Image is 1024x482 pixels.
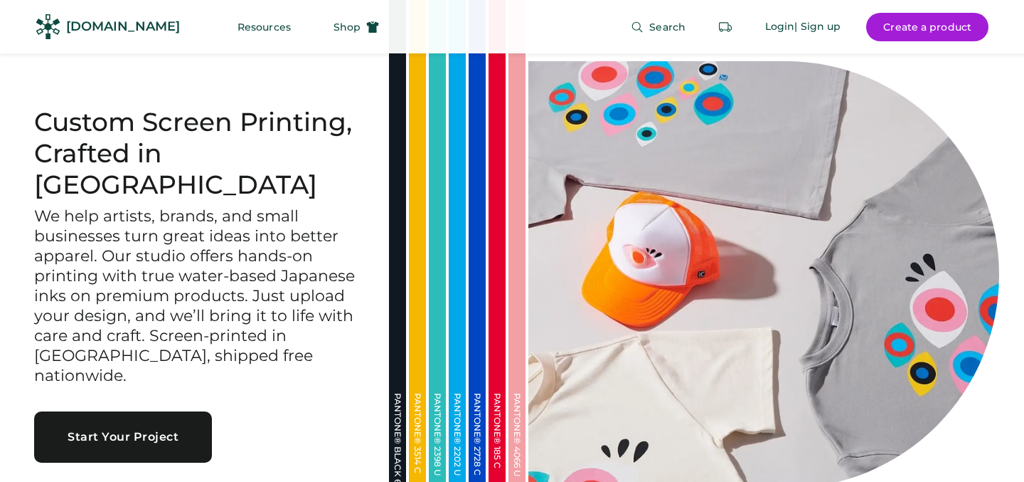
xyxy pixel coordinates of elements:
[34,206,355,385] h3: We help artists, brands, and small businesses turn great ideas into better apparel. Our studio of...
[66,18,180,36] div: [DOMAIN_NAME]
[316,13,396,41] button: Shop
[649,22,686,32] span: Search
[866,13,988,41] button: Create a product
[711,13,740,41] button: Retrieve an order
[794,20,841,34] div: | Sign up
[765,20,795,34] div: Login
[34,107,355,201] h1: Custom Screen Printing, Crafted in [GEOGRAPHIC_DATA]
[34,412,212,463] button: Start Your Project
[220,13,308,41] button: Resources
[334,22,361,32] span: Shop
[36,14,60,39] img: Rendered Logo - Screens
[614,13,703,41] button: Search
